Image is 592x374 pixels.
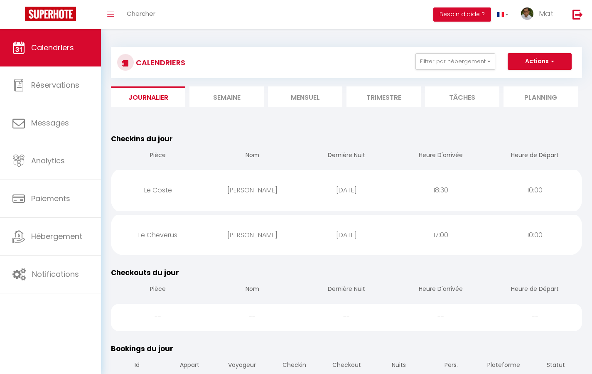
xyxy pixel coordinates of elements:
span: Checkins du jour [111,134,173,144]
span: Paiements [31,193,70,204]
div: 17:00 [393,221,488,249]
th: Dernière Nuit [300,278,394,302]
span: Messages [31,118,69,128]
button: Actions [508,53,572,70]
li: Trimestre [346,86,421,107]
span: Chercher [127,9,155,18]
button: Besoin d'aide ? [433,7,491,22]
button: Filtrer par hébergement [415,53,495,70]
div: -- [393,304,488,331]
div: -- [300,304,394,331]
th: Heure de Départ [488,144,582,168]
span: Checkouts du jour [111,268,179,278]
th: Nom [205,144,300,168]
button: Ouvrir le widget de chat LiveChat [7,3,32,28]
th: Nom [205,278,300,302]
img: ... [521,7,533,20]
li: Mensuel [268,86,342,107]
th: Pièce [111,144,205,168]
div: [PERSON_NAME] [205,221,300,249]
th: Heure D'arrivée [393,144,488,168]
span: Analytics [31,155,65,166]
li: Tâches [425,86,499,107]
div: [DATE] [300,177,394,204]
div: 18:30 [393,177,488,204]
li: Semaine [189,86,264,107]
span: Notifications [32,269,79,279]
div: -- [111,304,205,331]
th: Pièce [111,278,205,302]
div: 10:00 [488,221,582,249]
img: logout [572,9,583,20]
span: Calendriers [31,42,74,53]
div: -- [205,304,300,331]
th: Heure D'arrivée [393,278,488,302]
span: Réservations [31,80,79,90]
li: Planning [504,86,578,107]
div: -- [488,304,582,331]
li: Journalier [111,86,185,107]
div: [PERSON_NAME] [205,177,300,204]
span: Hébergement [31,231,82,241]
div: 10:00 [488,177,582,204]
div: [DATE] [300,221,394,249]
th: Heure de Départ [488,278,582,302]
span: Bookings du jour [111,344,173,354]
img: Super Booking [25,7,76,21]
span: Mat [539,8,553,19]
div: Le Cheverus [111,221,205,249]
h3: CALENDRIERS [134,53,185,72]
th: Dernière Nuit [300,144,394,168]
div: Le Coste [111,177,205,204]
